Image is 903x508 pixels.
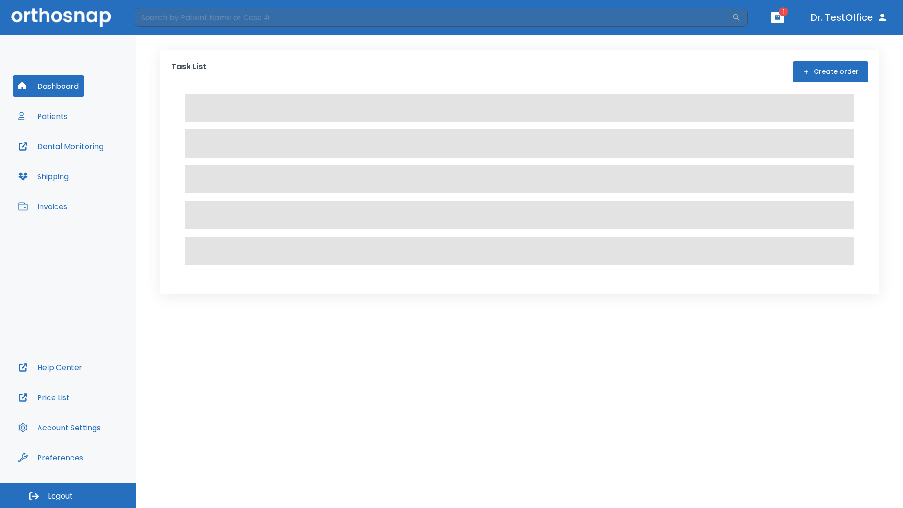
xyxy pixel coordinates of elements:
button: Shipping [13,165,74,188]
button: Preferences [13,446,89,469]
button: Account Settings [13,416,106,439]
img: Orthosnap [11,8,111,27]
button: Dashboard [13,75,84,97]
button: Price List [13,386,75,409]
button: Dental Monitoring [13,135,109,158]
p: Task List [171,61,206,82]
button: Invoices [13,195,73,218]
button: Help Center [13,356,88,379]
span: Logout [48,491,73,501]
button: Dr. TestOffice [807,9,892,26]
button: Create order [793,61,868,82]
button: Patients [13,105,73,127]
input: Search by Patient Name or Case # [135,8,732,27]
span: 1 [779,7,788,16]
